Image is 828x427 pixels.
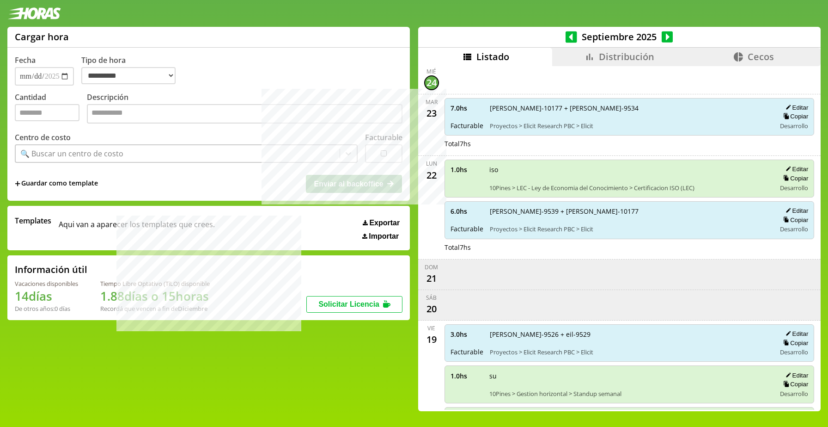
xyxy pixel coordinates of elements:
span: Desarrollo [780,184,808,192]
div: scrollable content [418,66,821,410]
span: su [489,371,770,380]
span: Desarrollo [780,225,808,233]
div: mar [426,98,438,106]
span: 10Pines > Gestion horizontal > Standup semanal [489,390,770,398]
div: Recordá que vencen a fin de [100,304,210,313]
div: Total 7 hs [444,243,815,252]
button: Copiar [780,339,808,347]
div: dom [425,263,438,271]
button: Copiar [780,112,808,120]
button: Editar [783,165,808,173]
div: De otros años: 0 días [15,304,78,313]
span: Templates [15,216,51,226]
button: Editar [783,371,808,379]
div: mié [426,68,436,75]
h2: Información útil [15,263,87,276]
span: iso [489,165,770,174]
button: Copiar [780,174,808,182]
label: Fecha [15,55,36,65]
button: Editar [783,330,808,338]
span: Proyectos > Elicit Research PBC > Elicit [490,122,770,130]
span: 1.0 hs [451,371,483,380]
textarea: Descripción [87,104,402,124]
label: Centro de costo [15,132,71,142]
div: Vacaciones disponibles [15,279,78,288]
button: Copiar [780,216,808,224]
span: [PERSON_NAME]-9539 + [PERSON_NAME]-10177 [490,207,770,216]
span: Solicitar Licencia [318,300,379,308]
label: Facturable [365,132,402,142]
button: Solicitar Licencia [306,296,402,313]
button: Copiar [780,380,808,388]
span: Distribución [599,50,654,63]
span: Desarrollo [780,348,808,356]
b: Diciembre [178,304,207,313]
span: Proyectos > Elicit Research PBC > Elicit [490,348,770,356]
span: + [15,179,20,189]
div: lun [426,160,437,167]
span: Facturable [451,347,483,356]
span: 1.0 hs [451,165,483,174]
div: 24 [424,75,439,90]
div: vie [427,324,435,332]
span: Listado [476,50,509,63]
button: Exportar [360,218,402,228]
div: 🔍 Buscar un centro de costo [20,149,123,159]
span: 10Pines > LEC - Ley de Economia del Conocimiento > Certificacion ISO (LEC) [489,184,770,192]
button: Editar [783,104,808,111]
div: 23 [424,106,439,121]
span: Importar [369,232,399,241]
div: 21 [424,271,439,286]
div: 22 [424,167,439,182]
span: [PERSON_NAME]-10177 + [PERSON_NAME]-9534 [490,104,770,112]
input: Cantidad [15,104,79,121]
div: Tiempo Libre Optativo (TiLO) disponible [100,279,210,288]
span: Cecos [748,50,774,63]
div: Total 7 hs [444,139,815,148]
select: Tipo de hora [81,67,176,84]
label: Cantidad [15,92,87,126]
span: Desarrollo [780,390,808,398]
h1: 1.88 días o 15 horas [100,288,210,304]
span: 7.0 hs [451,104,483,112]
span: Proyectos > Elicit Research PBC > Elicit [490,225,770,233]
h1: Cargar hora [15,31,69,43]
span: [PERSON_NAME]-9526 + eil-9529 [490,330,770,339]
span: 3.0 hs [451,330,483,339]
h1: 14 días [15,288,78,304]
label: Descripción [87,92,402,126]
span: Facturable [451,121,483,130]
img: logotipo [7,7,61,19]
span: Exportar [369,219,400,227]
div: 20 [424,302,439,316]
span: Facturable [451,224,483,233]
label: Tipo de hora [81,55,183,86]
div: sáb [426,294,437,302]
div: 19 [424,332,439,347]
span: 6.0 hs [451,207,483,216]
span: Septiembre 2025 [577,31,662,43]
span: Desarrollo [780,122,808,130]
button: Editar [783,207,808,215]
span: +Guardar como template [15,179,98,189]
span: Aqui van a aparecer los templates que crees. [59,216,215,241]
